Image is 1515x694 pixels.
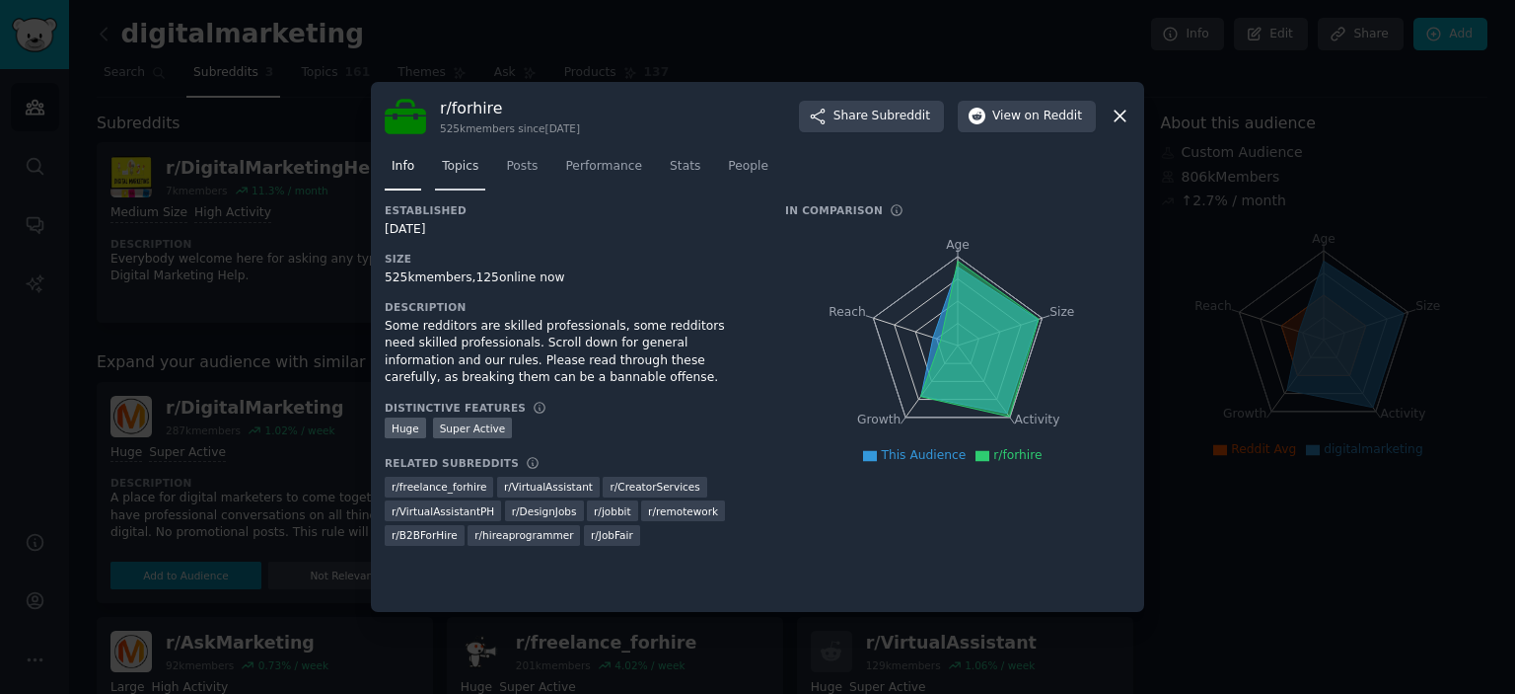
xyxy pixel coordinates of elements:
[385,300,757,314] h3: Description
[881,448,966,462] span: This Audience
[442,158,478,176] span: Topics
[610,480,699,494] span: r/ CreatorServices
[663,151,707,192] a: Stats
[385,151,421,192] a: Info
[721,151,775,192] a: People
[993,448,1042,462] span: r/forhire
[440,98,580,118] h3: r/ forhire
[385,418,426,438] div: Huge
[392,158,414,176] span: Info
[385,401,526,415] h3: Distinctive Features
[594,504,631,518] span: r/ jobbit
[648,504,718,518] span: r/ remotework
[1025,108,1082,125] span: on Reddit
[435,151,485,192] a: Topics
[946,238,970,252] tspan: Age
[670,158,700,176] span: Stats
[504,480,593,494] span: r/ VirtualAssistant
[857,413,901,426] tspan: Growth
[474,528,573,542] span: r/ hireaprogrammer
[433,418,513,438] div: Super Active
[506,158,538,176] span: Posts
[958,101,1096,132] button: Viewon Reddit
[591,528,633,542] span: r/ JobFair
[392,504,494,518] span: r/ VirtualAssistantPH
[385,96,426,137] img: forhire
[385,270,757,287] div: 525k members, 125 online now
[799,101,944,132] button: ShareSubreddit
[385,252,757,266] h3: Size
[499,151,544,192] a: Posts
[1015,413,1060,426] tspan: Activity
[392,528,458,542] span: r/ B2BForHire
[833,108,930,125] span: Share
[385,221,757,239] div: [DATE]
[385,203,757,217] h3: Established
[785,203,883,217] h3: In Comparison
[872,108,930,125] span: Subreddit
[558,151,649,192] a: Performance
[385,456,519,470] h3: Related Subreddits
[1049,304,1074,318] tspan: Size
[392,480,486,494] span: r/ freelance_forhire
[385,318,757,387] div: Some redditors are skilled professionals, some redditors need skilled professionals. Scroll down ...
[565,158,642,176] span: Performance
[728,158,768,176] span: People
[829,304,866,318] tspan: Reach
[992,108,1082,125] span: View
[440,121,580,135] div: 525k members since [DATE]
[512,504,577,518] span: r/ DesignJobs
